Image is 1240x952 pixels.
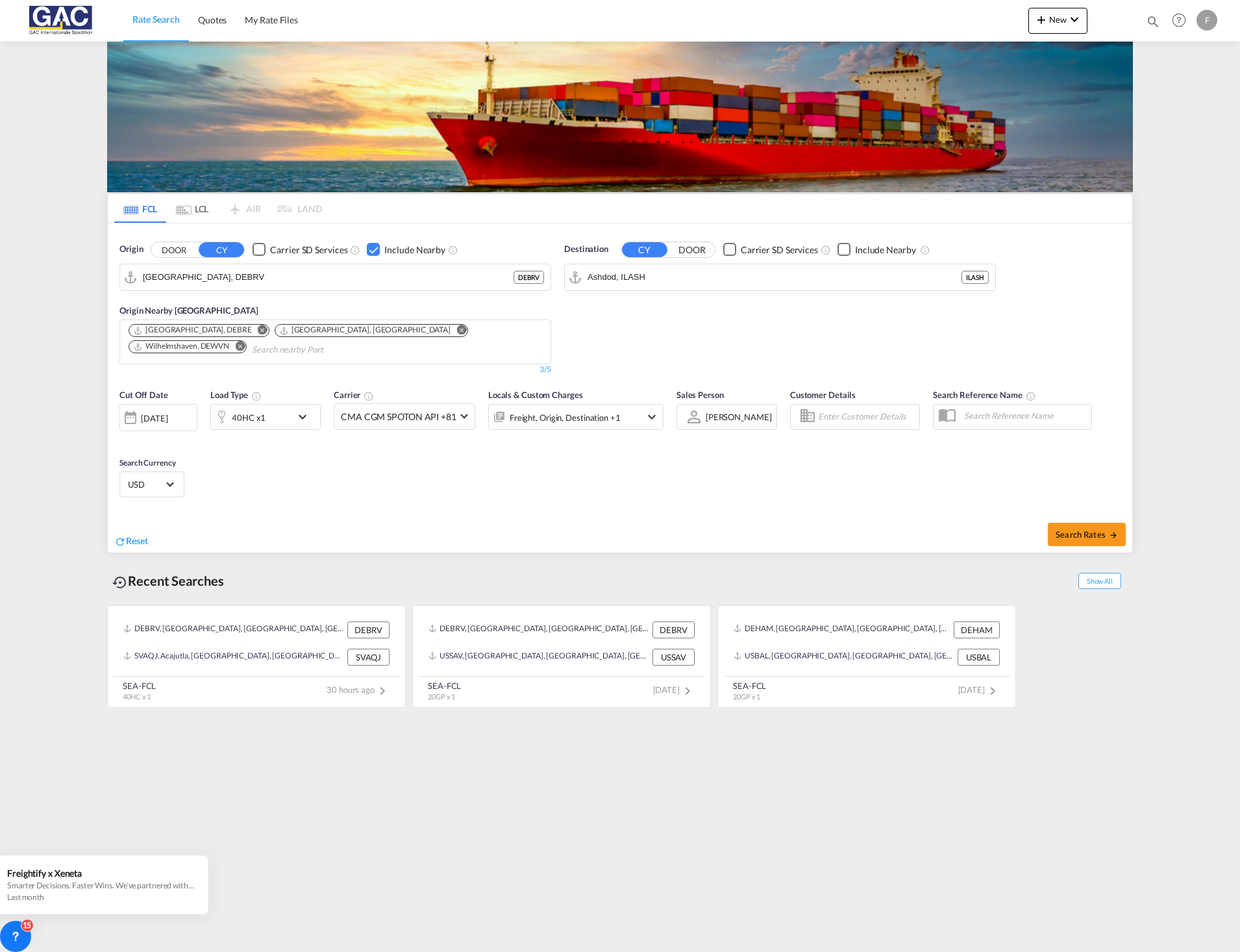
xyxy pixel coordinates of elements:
input: Chips input. [252,340,375,360]
span: Origin Nearby [GEOGRAPHIC_DATA] [119,305,258,316]
div: DEHAM [954,621,1000,638]
md-datepicker: Select [119,429,129,447]
md-icon: icon-backup-restore [112,575,128,590]
md-icon: icon-chevron-down [1067,12,1082,27]
div: DEBRV, Bremerhaven, Germany, Western Europe, Europe [428,621,649,638]
md-select: Sales Person: Florian Meyer [704,407,773,426]
img: LCL+%26+FCL+BACKGROUND.png [107,42,1133,192]
div: USBAL, Baltimore, MD, United States, North America, Americas [734,649,954,666]
div: Bremen, DEBRE [133,325,252,336]
md-checkbox: Checkbox No Ink [837,243,916,257]
div: [PERSON_NAME] [706,412,772,422]
md-icon: Unchecked: Search for CY (Container Yard) services for all selected carriers.Checked : Search for... [821,245,831,255]
img: 9f305d00dc7b11eeb4548362177db9c3.png [19,6,107,35]
div: Freight Origin Destination Factory Stuffing [510,408,621,427]
div: USSAV, Savannah, GA, United States, North America, Americas [428,649,649,666]
div: 40HC x1icon-chevron-down [210,404,321,430]
div: icon-magnify [1146,14,1160,34]
div: 40HC x1 [232,408,266,427]
div: SEA-FCL [428,680,461,692]
div: Hamburg, DEHAM [279,325,451,336]
button: Remove [249,325,269,338]
md-icon: icon-chevron-down [644,409,660,425]
button: DOOR [151,242,197,257]
div: SVAQJ, Acajutla, El Salvador, Mexico & Central America, Americas [123,649,344,666]
span: Show All [1078,573,1121,589]
span: USD [128,479,164,490]
div: Recent Searches [107,566,229,595]
span: 20GP x 1 [428,692,455,701]
div: Origin DOOR CY Checkbox No InkUnchecked: Search for CY (Container Yard) services for all selected... [108,223,1132,553]
recent-search-card: DEHAM, [GEOGRAPHIC_DATA], [GEOGRAPHIC_DATA], [GEOGRAPHIC_DATA], [GEOGRAPHIC_DATA] DEHAMUSBAL, [GE... [717,605,1016,708]
md-icon: Your search will be saved by the below given name [1026,391,1036,401]
button: CY [199,242,244,257]
div: SEA-FCL [733,680,766,692]
md-tab-item: LCL [166,194,218,223]
recent-search-card: DEBRV, [GEOGRAPHIC_DATA], [GEOGRAPHIC_DATA], [GEOGRAPHIC_DATA], [GEOGRAPHIC_DATA] DEBRVUSSAV, [GE... [412,605,711,708]
div: 3/5 [539,364,551,375]
span: 20GP x 1 [733,692,760,701]
span: My Rate Files [245,14,298,25]
span: Search Currency [119,458,176,468]
span: Reset [126,535,148,546]
div: F [1197,10,1217,31]
span: Destination [564,243,608,256]
recent-search-card: DEBRV, [GEOGRAPHIC_DATA], [GEOGRAPHIC_DATA], [GEOGRAPHIC_DATA], [GEOGRAPHIC_DATA] DEBRVSVAQJ, Aca... [107,605,406,708]
div: Include Nearby [384,244,445,257]
div: [DATE] [141,412,167,424]
div: SEA-FCL [123,680,156,692]
span: [DATE] [958,684,1000,695]
span: 30 hours ago [327,684,390,695]
md-icon: icon-arrow-right [1109,531,1118,540]
span: Customer Details [790,390,856,400]
input: Search by Port [143,268,514,287]
span: Search Reference Name [933,390,1036,400]
div: Carrier SD Services [741,244,818,257]
button: CY [622,242,667,257]
div: Include Nearby [855,244,916,257]
md-checkbox: Checkbox No Ink [367,243,445,257]
div: Carrier SD Services [270,244,347,257]
md-pagination-wrapper: Use the left and right arrow keys to navigate between tabs [114,194,322,223]
input: Search by Port [588,268,961,287]
md-icon: icon-information-outline [251,391,262,401]
span: CMA CGM SPOTON API +81 [341,410,456,423]
div: Help [1168,9,1197,32]
md-icon: The selected Trucker/Carrierwill be displayed in the rate results If the rates are from another f... [364,391,374,401]
div: Press delete to remove this chip. [279,325,453,336]
span: 40HC x 1 [123,692,151,701]
md-checkbox: Checkbox No Ink [253,243,347,257]
div: USSAV [652,649,695,666]
md-icon: icon-chevron-right [375,683,390,699]
span: Load Type [210,390,262,400]
div: SVAQJ [347,649,390,666]
span: Origin [119,243,143,256]
div: DEBRV [347,621,390,638]
div: Freight Origin Destination Factory Stuffingicon-chevron-down [488,404,663,430]
div: USBAL [958,649,1000,666]
input: Enter Customer Details [818,407,915,427]
md-icon: Unchecked: Search for CY (Container Yard) services for all selected carriers.Checked : Search for... [350,245,360,255]
span: [DATE] [653,684,695,695]
md-input-container: Bremerhaven, DEBRV [120,264,551,290]
button: Remove [227,341,246,354]
md-icon: icon-chevron-down [295,409,317,425]
md-select: Select Currency: $ USDUnited States Dollar [127,475,177,494]
div: DEBRV [652,621,695,638]
button: Search Ratesicon-arrow-right [1048,523,1126,546]
span: Help [1168,9,1190,31]
span: Locals & Custom Charges [488,390,583,400]
div: ILASH [961,271,989,284]
span: Sales Person [676,390,724,400]
md-tab-item: FCL [114,194,166,223]
span: Rate Search [132,14,180,25]
div: icon-refreshReset [114,534,148,549]
md-icon: icon-chevron-right [680,683,695,699]
div: Wilhelmshaven, DEWVN [133,341,229,352]
div: [DATE] [119,404,197,431]
div: DEBRV, Bremerhaven, Germany, Western Europe, Europe [123,621,344,638]
md-icon: Unchecked: Ignores neighbouring ports when fetching rates.Checked : Includes neighbouring ports w... [448,245,458,255]
span: Cut Off Date [119,390,168,400]
md-chips-wrap: Chips container. Use arrow keys to select chips. [127,320,544,360]
div: Press delete to remove this chip. [133,325,254,336]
